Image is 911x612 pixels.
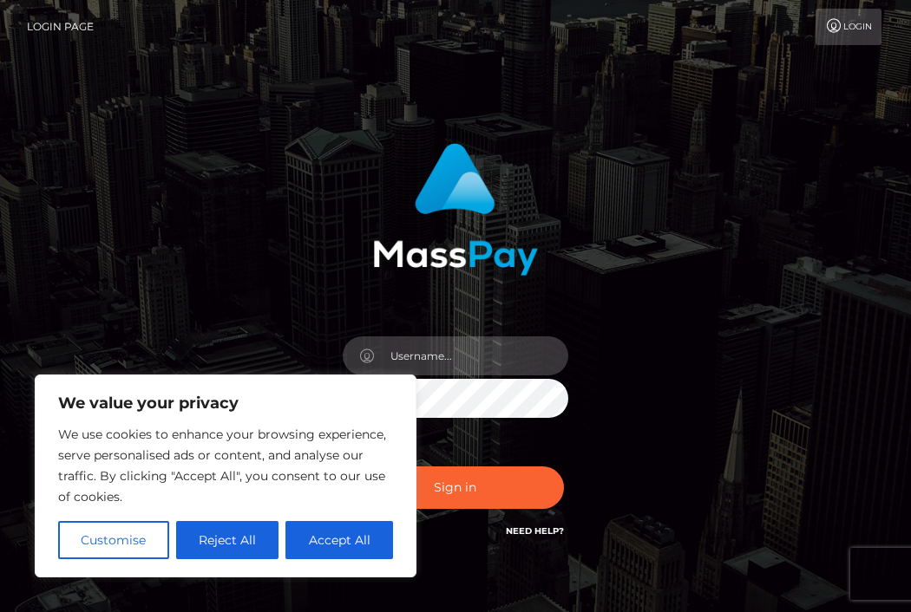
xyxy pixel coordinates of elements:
[176,521,279,559] button: Reject All
[27,9,94,45] a: Login Page
[816,9,882,45] a: Login
[506,525,564,537] a: Need Help?
[285,521,393,559] button: Accept All
[58,424,393,507] p: We use cookies to enhance your browsing experience, serve personalised ads or content, and analys...
[35,374,416,577] div: We value your privacy
[373,143,538,276] img: MassPay Login
[58,393,393,413] p: We value your privacy
[374,336,568,375] input: Username...
[347,466,564,509] button: Sign in
[58,521,169,559] button: Customise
